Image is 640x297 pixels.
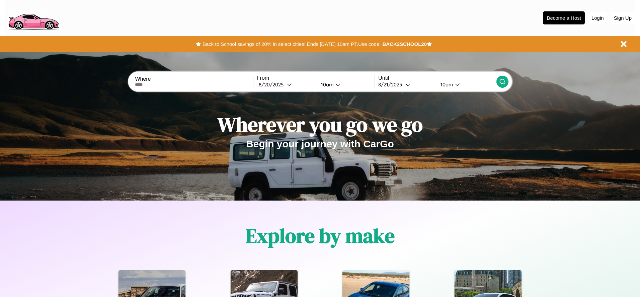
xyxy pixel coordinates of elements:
button: Sign Up [611,12,635,24]
b: BACK2SCHOOL20 [382,41,427,47]
label: From [257,75,375,81]
h1: Explore by make [246,222,395,249]
button: Back to School savings of 20% in select cities! Ends [DATE] 10am PT.Use code: [201,40,382,49]
div: 8 / 21 / 2025 [378,81,405,88]
button: 8/20/2025 [257,81,316,88]
button: 10am [435,81,496,88]
label: Where [135,76,253,82]
div: 8 / 20 / 2025 [259,81,287,88]
button: 10am [316,81,375,88]
button: Become a Host [543,11,585,24]
div: 10am [318,81,335,88]
div: 10am [437,81,455,88]
img: logo [5,3,62,31]
label: Until [378,75,496,81]
button: Login [588,12,607,24]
